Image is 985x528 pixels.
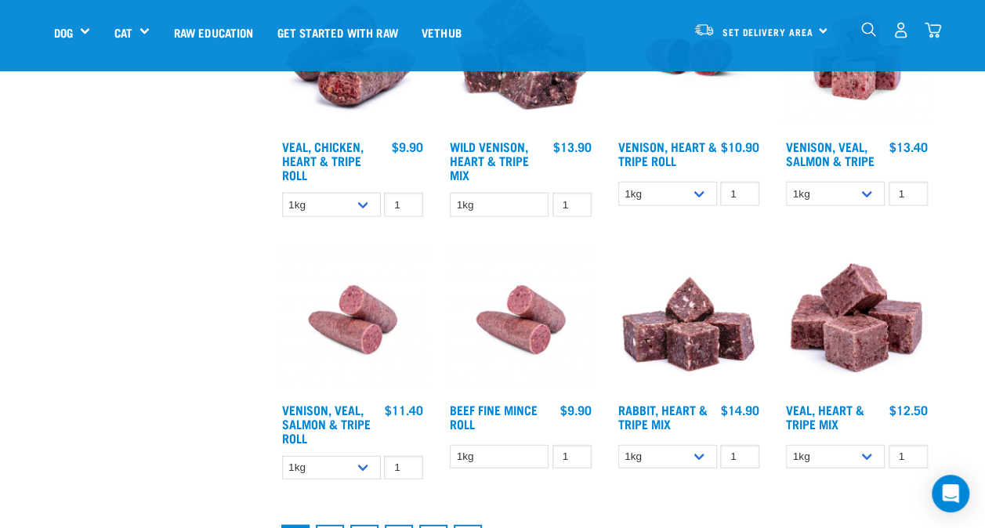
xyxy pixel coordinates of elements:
[282,406,371,441] a: Venison, Veal, Salmon & Tripe Roll
[618,406,708,427] a: Rabbit, Heart & Tripe Mix
[552,193,592,217] input: 1
[782,245,932,395] img: Cubes
[720,445,759,469] input: 1
[114,24,132,42] a: Cat
[385,403,423,417] div: $11.40
[552,445,592,469] input: 1
[720,182,759,206] input: 1
[266,1,410,63] a: Get started with Raw
[450,143,529,178] a: Wild Venison, Heart & Tripe Mix
[278,245,428,395] img: Venison Veal Salmon Tripe 1651
[446,245,596,395] img: Venison Veal Salmon Tripe 1651
[889,403,928,417] div: $12.50
[384,193,423,217] input: 1
[721,139,759,154] div: $10.90
[889,139,928,154] div: $13.40
[560,403,592,417] div: $9.90
[925,22,941,38] img: home-icon@2x.png
[889,445,928,469] input: 1
[889,182,928,206] input: 1
[392,139,423,154] div: $9.90
[932,475,969,512] div: Open Intercom Messenger
[693,23,715,37] img: van-moving.png
[450,406,538,427] a: Beef Fine Mince Roll
[384,456,423,480] input: 1
[282,143,364,178] a: Veal, Chicken, Heart & Tripe Roll
[614,245,764,395] img: 1175 Rabbit Heart Tripe Mix 01
[553,139,592,154] div: $13.90
[893,22,909,38] img: user.png
[410,1,473,63] a: Vethub
[618,143,717,164] a: Venison, Heart & Tripe Roll
[161,1,265,63] a: Raw Education
[786,406,864,427] a: Veal, Heart & Tripe Mix
[722,29,813,34] span: Set Delivery Area
[786,143,875,164] a: Venison, Veal, Salmon & Tripe
[54,24,73,42] a: Dog
[721,403,759,417] div: $14.90
[861,22,876,37] img: home-icon-1@2x.png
